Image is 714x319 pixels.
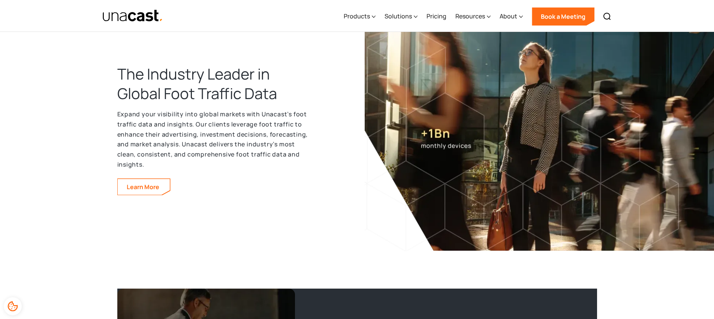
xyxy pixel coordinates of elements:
[344,12,370,21] div: Products
[385,12,412,21] div: Solutions
[4,297,22,315] div: Cookie Preferences
[117,109,312,169] p: Expand your visibility into global markets with Unacast’s foot traffic data and insights. Our cli...
[117,64,312,103] h2: The Industry Leader in Global Foot Traffic Data
[455,1,491,32] div: Resources
[532,8,594,26] a: Book a Meeting
[500,1,523,32] div: About
[118,179,170,195] a: Learn more about our foot traffic data
[102,9,163,23] a: home
[603,12,612,21] img: Search icon
[500,12,517,21] div: About
[385,1,418,32] div: Solutions
[102,9,163,23] img: Unacast text logo
[344,1,376,32] div: Products
[427,1,446,32] a: Pricing
[455,12,485,21] div: Resources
